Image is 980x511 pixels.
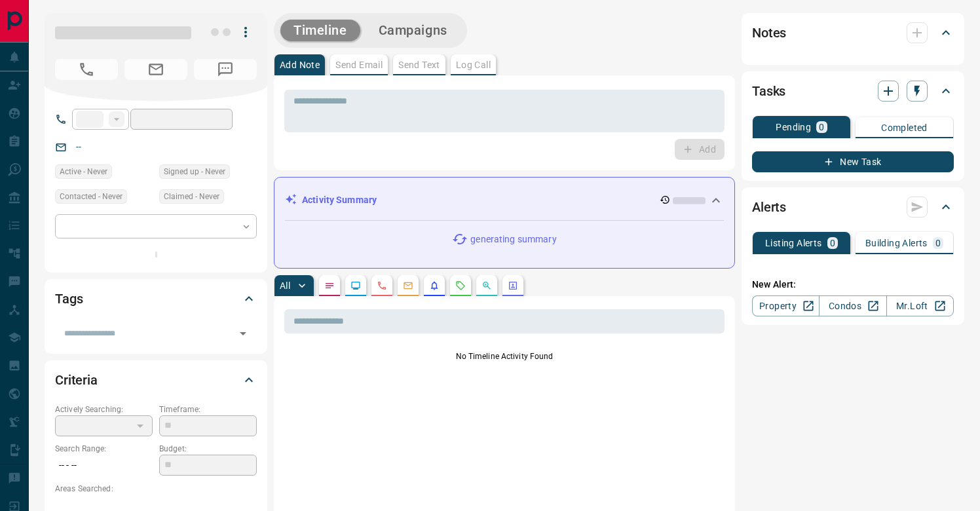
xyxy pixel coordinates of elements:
[403,280,413,291] svg: Emails
[830,238,835,248] p: 0
[881,123,928,132] p: Completed
[280,281,290,290] p: All
[234,324,252,343] button: Open
[194,59,257,80] span: No Number
[159,404,257,415] p: Timeframe:
[455,280,466,291] svg: Requests
[350,280,361,291] svg: Lead Browsing Activity
[55,364,257,396] div: Criteria
[776,123,811,132] p: Pending
[324,280,335,291] svg: Notes
[377,280,387,291] svg: Calls
[280,60,320,69] p: Add Note
[284,350,725,362] p: No Timeline Activity Found
[481,280,492,291] svg: Opportunities
[819,295,886,316] a: Condos
[752,191,954,223] div: Alerts
[752,151,954,172] button: New Task
[55,288,83,309] h2: Tags
[164,165,225,178] span: Signed up - Never
[470,233,556,246] p: generating summary
[55,404,153,415] p: Actively Searching:
[765,238,822,248] p: Listing Alerts
[752,197,786,218] h2: Alerts
[302,193,377,207] p: Activity Summary
[280,20,360,41] button: Timeline
[55,59,118,80] span: No Number
[752,278,954,292] p: New Alert:
[366,20,461,41] button: Campaigns
[865,238,928,248] p: Building Alerts
[55,369,98,390] h2: Criteria
[429,280,440,291] svg: Listing Alerts
[819,123,824,132] p: 0
[76,142,81,152] a: --
[60,165,107,178] span: Active - Never
[55,455,153,476] p: -- - --
[886,295,954,316] a: Mr.Loft
[508,280,518,291] svg: Agent Actions
[60,190,122,203] span: Contacted - Never
[285,188,724,212] div: Activity Summary
[55,283,257,314] div: Tags
[159,443,257,455] p: Budget:
[752,22,786,43] h2: Notes
[124,59,187,80] span: No Email
[752,17,954,48] div: Notes
[752,75,954,107] div: Tasks
[752,295,820,316] a: Property
[935,238,941,248] p: 0
[752,81,785,102] h2: Tasks
[55,443,153,455] p: Search Range:
[164,190,219,203] span: Claimed - Never
[55,483,257,495] p: Areas Searched:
